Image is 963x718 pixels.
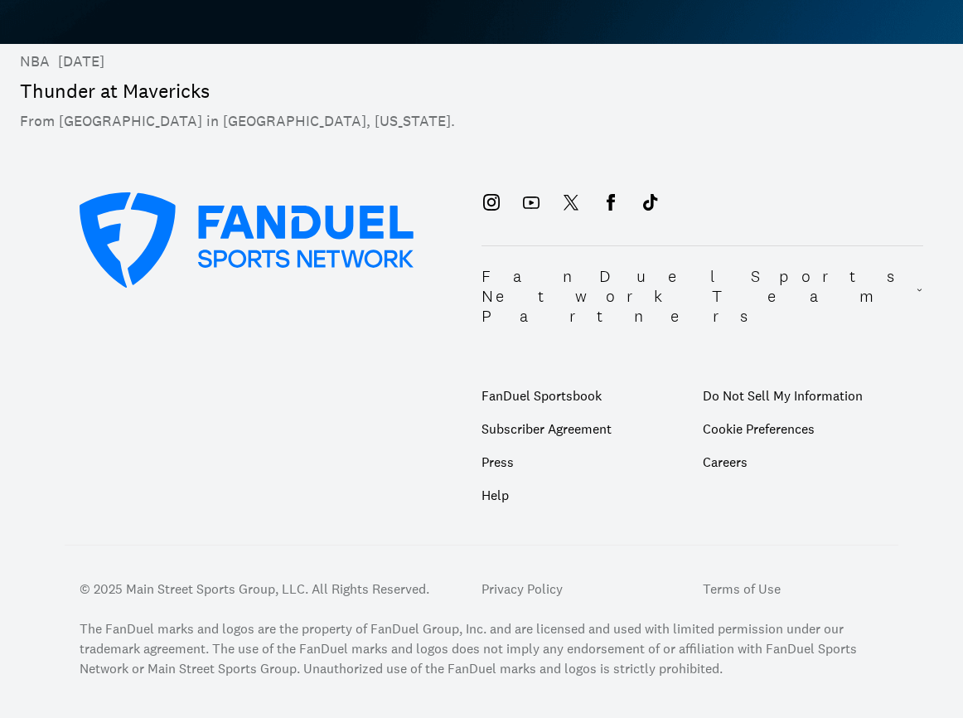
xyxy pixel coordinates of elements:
a: Careers [703,445,884,478]
a: Cookie Preferences [703,420,815,437]
h3: Thunder at Mavericks [20,80,210,104]
a: Terms of Use [703,579,884,599]
p: From [GEOGRAPHIC_DATA] in [GEOGRAPHIC_DATA], [US_STATE]. [20,110,455,133]
a: FanDuel Sportsbook [481,379,703,412]
h2: FanDuel Sports Network Team Partners [481,266,916,326]
p: NBA [20,51,50,73]
p: [DATE] [58,51,104,73]
div: The FanDuel marks and logos are the property of FanDuel Group, Inc. and are licensed and used wit... [80,619,883,678]
p: © 2025 Main Street Sports Group, LLC. All Rights Reserved. [80,579,462,599]
a: Privacy Policy [481,579,703,599]
a: Do Not Sell My Information [703,379,884,412]
a: Subscriber Agreement [481,412,703,445]
a: Press [481,445,703,478]
a: Help [481,478,703,512]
